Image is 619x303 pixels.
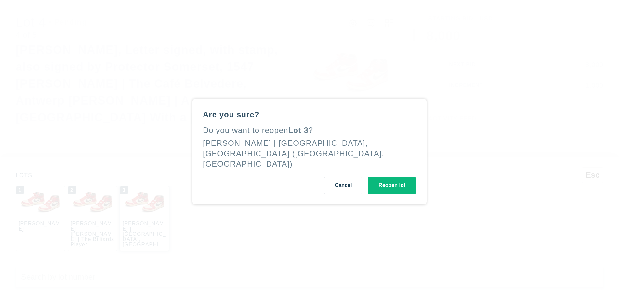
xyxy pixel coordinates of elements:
[203,109,416,120] div: Are you sure?
[203,125,416,135] div: Do you want to reopen ?
[203,139,384,168] div: [PERSON_NAME] | [GEOGRAPHIC_DATA], [GEOGRAPHIC_DATA] ([GEOGRAPHIC_DATA], [GEOGRAPHIC_DATA])
[368,177,416,194] button: Reopen lot
[288,126,309,134] span: Lot 3
[324,177,362,194] button: Cancel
